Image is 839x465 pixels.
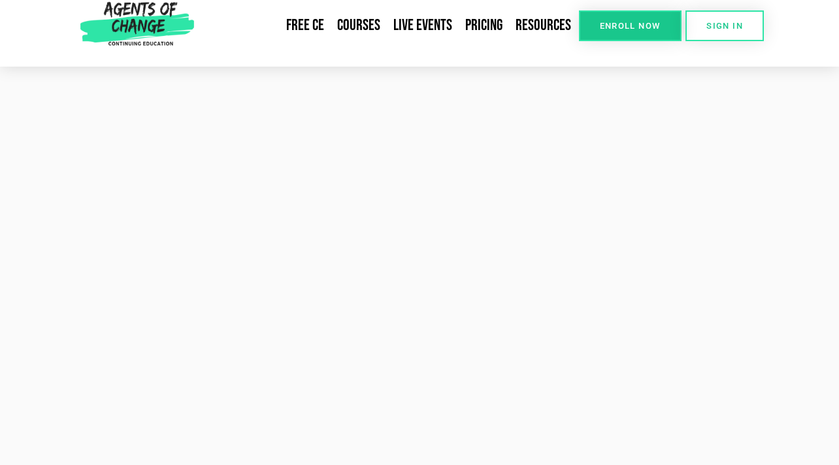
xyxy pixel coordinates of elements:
a: Courses [331,10,387,40]
span: Enroll Now [600,22,661,30]
a: Live Events [387,10,459,40]
a: Pricing [459,10,509,40]
a: Enroll Now [579,10,682,41]
a: Free CE [280,10,331,40]
nav: Menu [199,10,578,40]
a: Resources [509,10,578,40]
a: SIGN IN [685,10,764,41]
span: SIGN IN [706,22,743,30]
